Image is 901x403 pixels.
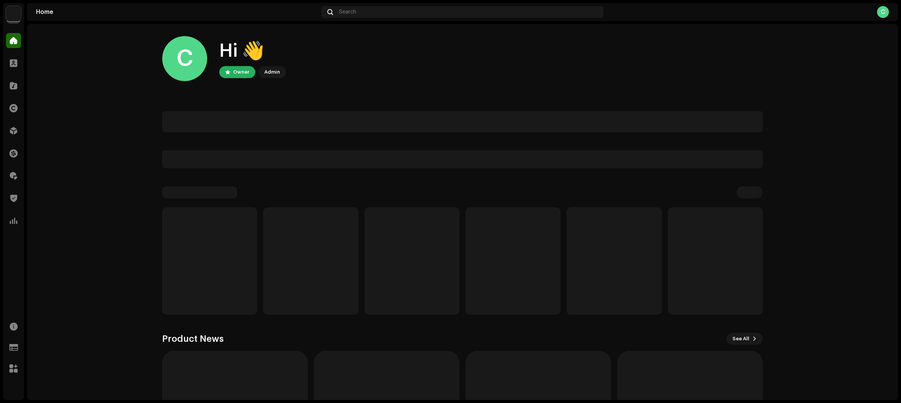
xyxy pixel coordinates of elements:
[162,333,224,345] h3: Product News
[877,6,889,18] div: C
[36,9,318,15] div: Home
[264,68,280,77] div: Admin
[219,39,286,63] div: Hi 👋
[339,9,356,15] span: Search
[6,6,21,21] img: 730b9dfe-18b5-4111-b483-f30b0c182d82
[726,333,763,345] button: See All
[233,68,249,77] div: Owner
[162,36,207,81] div: C
[732,331,749,346] span: See All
